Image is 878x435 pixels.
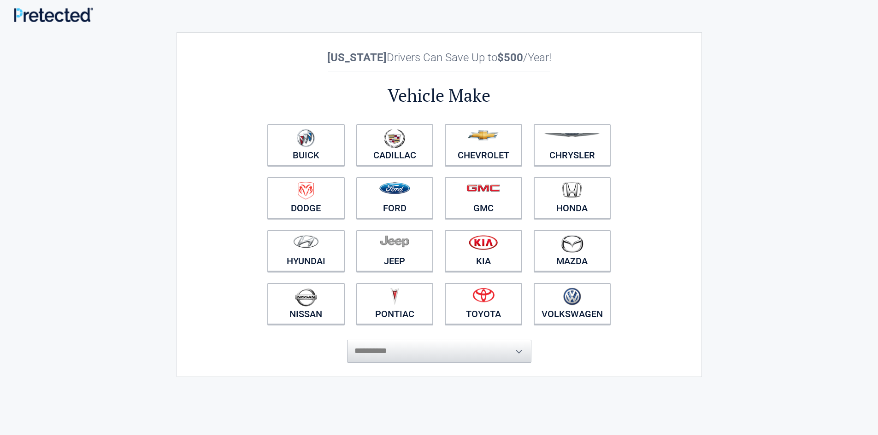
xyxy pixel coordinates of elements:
a: Chevrolet [445,124,522,166]
a: Nissan [267,283,345,325]
img: cadillac [384,129,405,148]
a: Kia [445,230,522,272]
a: Jeep [356,230,434,272]
b: [US_STATE] [327,51,387,64]
img: mazda [560,235,583,253]
img: Main Logo [14,7,93,22]
img: hyundai [293,235,319,248]
a: Toyota [445,283,522,325]
a: Pontiac [356,283,434,325]
img: jeep [380,235,409,248]
img: volkswagen [563,288,581,306]
a: Volkswagen [534,283,611,325]
img: dodge [298,182,314,200]
h2: Vehicle Make [262,84,617,107]
img: pontiac [390,288,399,305]
img: honda [562,182,582,198]
a: Hyundai [267,230,345,272]
a: Chrysler [534,124,611,166]
h2: Drivers Can Save Up to /Year [262,51,617,64]
a: Buick [267,124,345,166]
img: chevrolet [468,130,499,140]
img: chrysler [544,133,600,137]
a: Ford [356,177,434,219]
b: $500 [497,51,523,64]
img: gmc [466,184,500,192]
a: GMC [445,177,522,219]
img: buick [297,129,315,147]
a: Cadillac [356,124,434,166]
img: nissan [295,288,317,307]
a: Mazda [534,230,611,272]
a: Honda [534,177,611,219]
img: ford [379,182,410,194]
img: kia [469,235,498,250]
img: toyota [472,288,495,302]
a: Dodge [267,177,345,219]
